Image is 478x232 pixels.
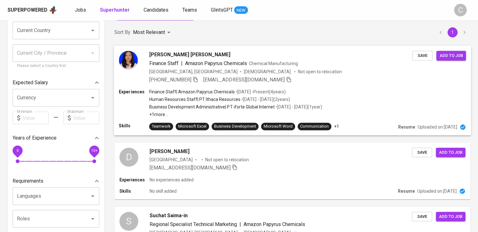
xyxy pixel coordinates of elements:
[13,76,99,89] div: Expected Salary
[211,7,233,13] span: GlintsGPT
[150,177,194,183] p: No experiences added
[412,148,432,157] button: Save
[119,148,138,167] div: D
[415,213,429,220] span: Save
[182,7,197,13] span: Teams
[152,124,171,130] div: Teamwork
[119,123,149,129] p: Skills
[114,143,470,199] a: D[PERSON_NAME][GEOGRAPHIC_DATA]Not open to relocation[EMAIL_ADDRESS][DOMAIN_NAME] SaveAdd to jobE...
[88,192,97,201] button: Open
[144,7,168,13] span: Candidates
[436,212,465,222] button: Add to job
[75,6,87,14] a: Jobs
[150,188,177,194] p: No skill added
[8,7,47,14] div: Superpowered
[149,88,235,95] p: Finance Staff | Amazon Papyrus Chemicals
[91,148,97,153] span: 10+
[275,104,322,110] p: • [DATE] - [DATE] ( 1 year )
[119,212,138,231] div: S
[100,6,131,14] a: Superhunter
[119,177,150,183] p: Experiences
[150,148,190,155] span: [PERSON_NAME]
[435,27,470,37] nav: pagination navigation
[211,6,248,14] a: GlintsGPT NEW
[149,60,179,66] span: Finance Staff
[448,27,458,37] button: page 1
[240,96,290,102] p: • [DATE] - [DATE] ( 2 years )
[214,124,256,130] div: Business Development
[88,93,97,102] button: Open
[412,212,432,222] button: Save
[133,29,165,36] p: Most Relevant
[17,63,95,69] p: Please select a Country first
[75,7,86,13] span: Jobs
[119,88,149,95] p: Experiences
[13,175,99,187] div: Requirements
[149,104,275,110] p: Business Development Administrative | PT iforte Global Internet
[454,4,467,16] div: C
[182,6,198,14] a: Teams
[412,51,432,60] button: Save
[149,76,191,82] span: [PHONE_NUMBER]
[398,188,415,194] p: Resume
[244,68,292,75] span: [DEMOGRAPHIC_DATA]
[13,134,57,142] p: Years of Experience
[149,51,231,58] span: [PERSON_NAME] [PERSON_NAME]
[150,212,188,219] span: Suchat Saima-in
[150,165,231,171] span: [EMAIL_ADDRESS][DOMAIN_NAME]
[439,52,463,59] span: Add to job
[119,51,138,69] img: 1c913fa43894282e727c5415f656ddfe.jpg
[178,124,206,130] div: Microsoft Excel
[144,6,170,14] a: Candidates
[88,26,97,35] button: Open
[149,111,322,118] p: +1 more ...
[16,148,19,153] span: 0
[185,60,247,66] span: Amazon Papyrus Chemicals
[149,68,238,75] div: [GEOGRAPHIC_DATA], [GEOGRAPHIC_DATA]
[264,124,293,130] div: Microsoft Word
[114,46,470,135] a: [PERSON_NAME] [PERSON_NAME]Finance Staff|Amazon Papyrus ChemicalsChemical Manufacturing[GEOGRAPHI...
[133,27,173,38] div: Most Relevant
[249,61,298,66] span: Chemical Manufacturing
[181,59,183,67] span: |
[436,148,465,157] button: Add to job
[417,188,457,194] p: Uploaded on [DATE]
[439,149,462,156] span: Add to job
[114,29,130,36] p: Sort By
[119,188,150,194] p: Skills
[150,221,237,227] span: Regional Specialist Technical Marketing
[239,221,241,228] span: |
[100,7,130,13] b: Superhunter
[49,5,57,15] img: app logo
[13,132,99,144] div: Years of Experience
[150,157,193,163] div: [GEOGRAPHIC_DATA]
[398,124,415,130] p: Resume
[73,112,99,124] input: Value
[418,124,457,130] p: Uploaded on [DATE]
[13,79,48,86] p: Expected Salary
[334,123,339,130] p: +1
[88,214,97,223] button: Open
[234,7,248,14] span: NEW
[298,68,342,75] p: Not open to relocation
[415,52,429,59] span: Save
[8,5,57,15] a: Superpoweredapp logo
[436,51,466,60] button: Add to job
[205,157,249,163] p: Not open to relocation
[300,124,329,130] div: Communication
[439,213,462,220] span: Add to job
[234,88,285,95] p: • [DATE] - Present ( 4 years )
[244,221,305,227] span: Amazon Papyrus Chemicals
[203,76,285,82] span: [EMAIL_ADDRESS][DOMAIN_NAME]
[13,177,43,185] p: Requirements
[415,149,429,156] span: Save
[149,96,240,102] p: Human Resources Staff | PT Ithaca Resources
[23,112,49,124] input: Value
